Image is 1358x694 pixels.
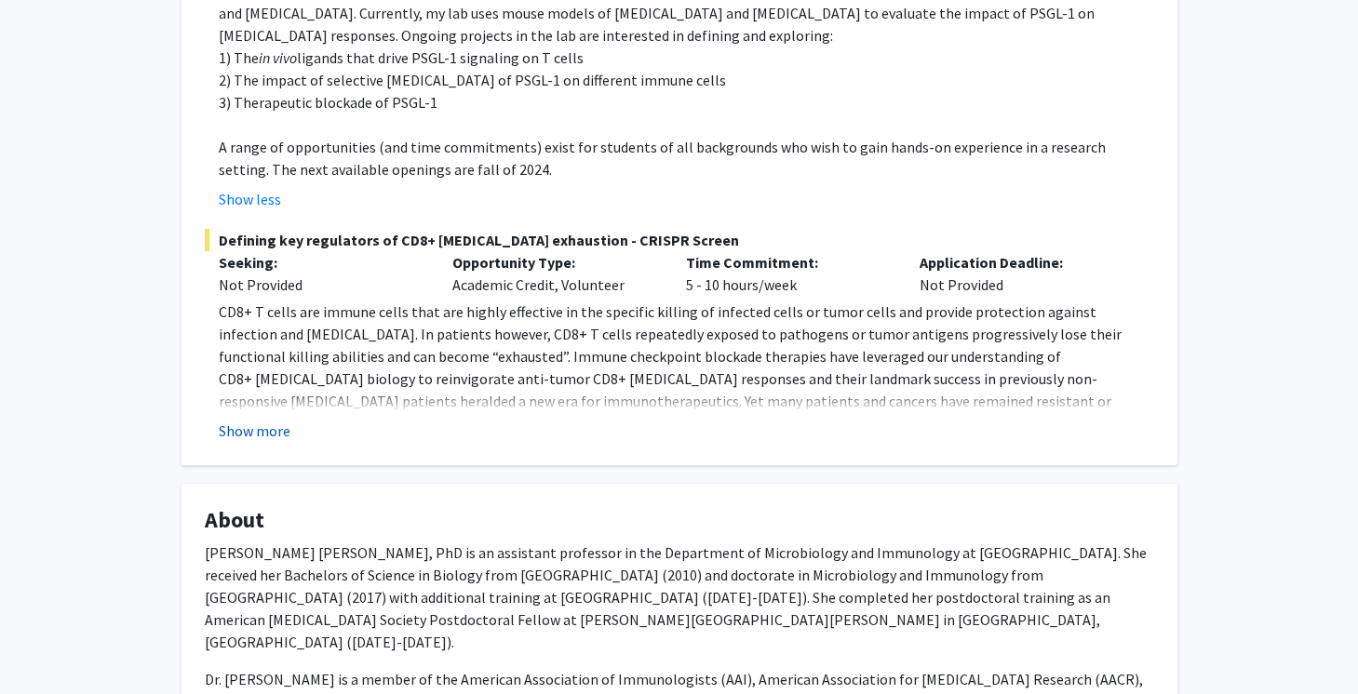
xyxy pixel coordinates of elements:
[219,188,281,210] button: Show less
[259,48,297,67] em: in vivo
[205,541,1154,653] p: [PERSON_NAME] [PERSON_NAME], PhD is an assistant professor in the Department of Microbiology and ...
[672,251,906,296] div: 5 - 10 hours/week
[205,507,1154,534] h4: About
[920,251,1125,274] p: Application Deadline:
[219,251,424,274] p: Seeking:
[452,251,658,274] p: Opportunity Type:
[14,610,79,680] iframe: Chat
[219,91,1154,113] p: 3) Therapeutic blockade of PSGL-1
[219,136,1154,180] p: A range of opportunities (and time commitments) exist for students of all backgrounds who wish to...
[205,229,1154,251] span: Defining key regulators of CD8+ [MEDICAL_DATA] exhaustion - CRISPR Screen
[219,274,424,296] div: Not Provided
[297,48,584,67] span: ligands that drive PSGL-1 signaling on T cells
[219,48,259,67] span: 1) The
[686,251,892,274] p: Time Commitment:
[219,420,290,442] button: Show more
[219,300,1154,457] p: CD8+ T cells are immune cells that are highly effective in the specific killing of infected cells...
[219,69,1154,91] p: 2) The impact of selective [MEDICAL_DATA] of PSGL-1 on different immune cells
[906,251,1139,296] div: Not Provided
[438,251,672,296] div: Academic Credit, Volunteer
